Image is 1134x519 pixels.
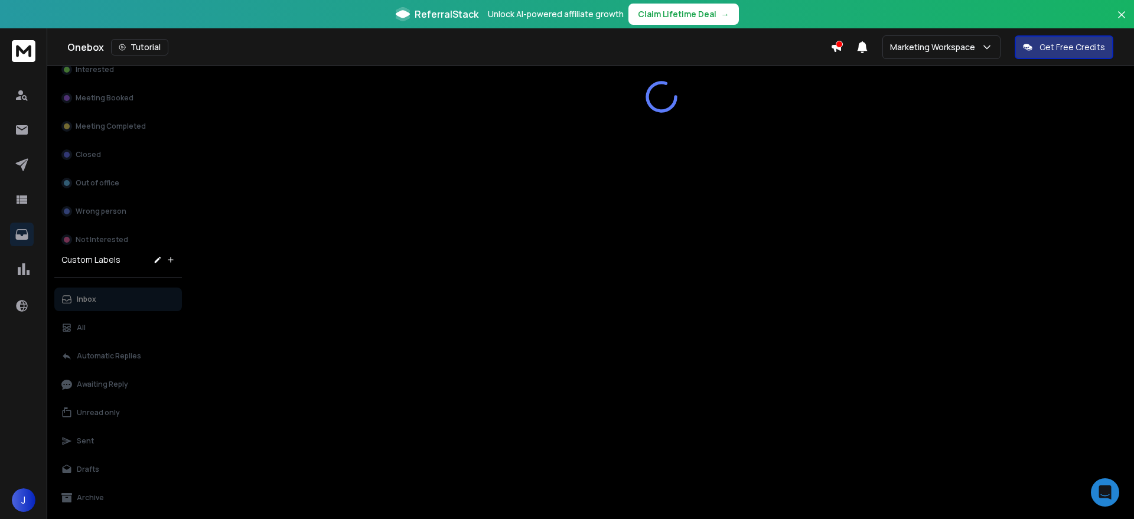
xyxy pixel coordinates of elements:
[1039,41,1105,53] p: Get Free Credits
[67,39,830,56] div: Onebox
[890,41,980,53] p: Marketing Workspace
[628,4,739,25] button: Claim Lifetime Deal→
[12,488,35,512] button: J
[415,7,478,21] span: ReferralStack
[1114,7,1129,35] button: Close banner
[721,8,729,20] span: →
[1091,478,1119,507] div: Open Intercom Messenger
[1015,35,1113,59] button: Get Free Credits
[111,39,168,56] button: Tutorial
[61,254,120,266] h3: Custom Labels
[488,8,624,20] p: Unlock AI-powered affiliate growth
